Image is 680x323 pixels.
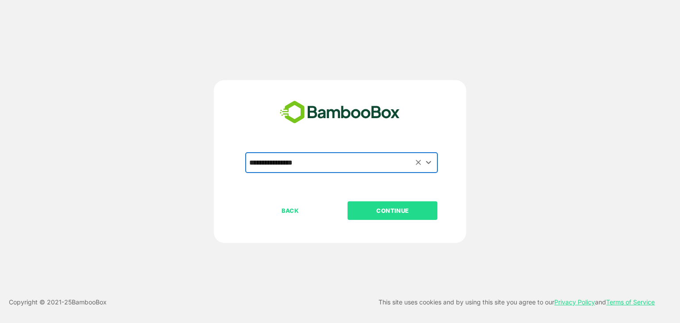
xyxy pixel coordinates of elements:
[245,201,335,220] button: BACK
[246,206,335,215] p: BACK
[423,157,435,169] button: Open
[379,297,655,308] p: This site uses cookies and by using this site you agree to our and
[275,98,405,127] img: bamboobox
[348,201,437,220] button: CONTINUE
[554,298,595,306] a: Privacy Policy
[413,158,424,168] button: Clear
[606,298,655,306] a: Terms of Service
[9,297,107,308] p: Copyright © 2021- 25 BambooBox
[348,206,437,215] p: CONTINUE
